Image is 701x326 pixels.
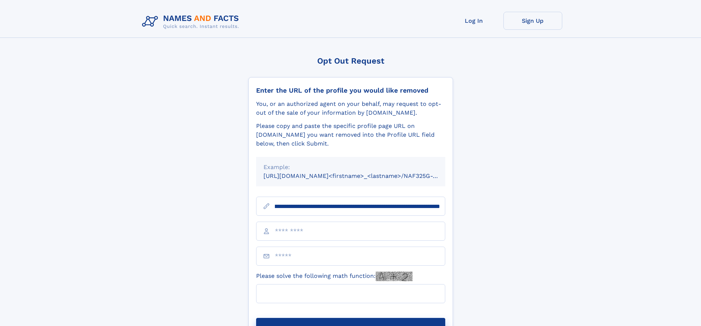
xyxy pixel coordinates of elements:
[256,272,413,281] label: Please solve the following math function:
[503,12,562,30] a: Sign Up
[256,86,445,94] div: Enter the URL of the profile you would like removed
[263,172,459,179] small: [URL][DOMAIN_NAME]<firstname>_<lastname>/NAF325G-xxxxxxxx
[256,122,445,148] div: Please copy and paste the specific profile page URL on [DOMAIN_NAME] you want removed into the Pr...
[263,163,438,172] div: Example:
[139,12,245,32] img: Logo Names and Facts
[256,100,445,117] div: You, or an authorized agent on your behalf, may request to opt-out of the sale of your informatio...
[248,56,453,65] div: Opt Out Request
[445,12,503,30] a: Log In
